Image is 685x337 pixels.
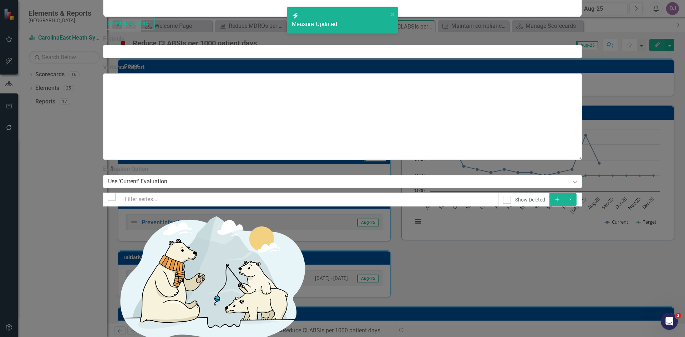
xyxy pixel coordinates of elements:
[675,313,681,318] span: 2
[108,178,569,186] div: Use 'Current' Evaluation
[390,10,395,18] button: close
[103,35,582,43] label: Formula
[103,17,155,30] button: Switch to old editor
[661,313,678,330] iframe: Intercom live chat
[515,196,545,203] div: Show Deleted
[103,165,582,173] label: Evaluation Option
[292,20,388,29] div: Measure Updated
[103,63,582,72] label: Variance Report
[120,193,499,206] input: Filter series...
